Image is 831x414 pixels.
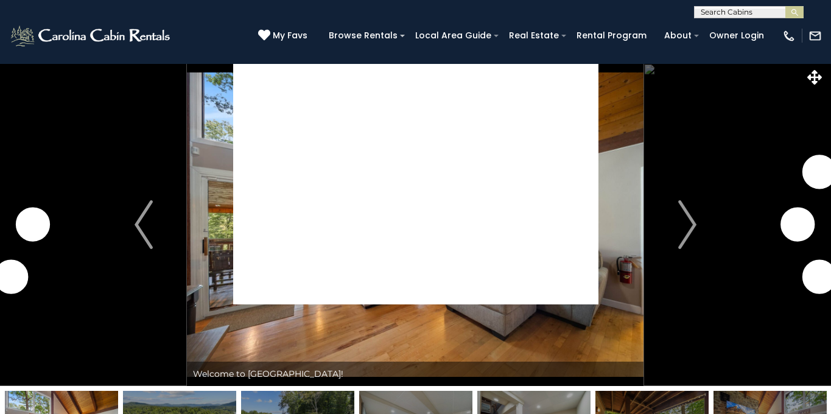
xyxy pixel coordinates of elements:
[100,63,187,386] button: Previous
[503,26,565,45] a: Real Estate
[258,29,310,43] a: My Favs
[658,26,698,45] a: About
[409,26,497,45] a: Local Area Guide
[273,29,307,42] span: My Favs
[323,26,404,45] a: Browse Rentals
[808,29,822,43] img: mail-regular-white.png
[570,26,653,45] a: Rental Program
[678,200,696,249] img: arrow
[135,200,153,249] img: arrow
[9,24,174,48] img: White-1-2.png
[644,63,731,386] button: Next
[703,26,770,45] a: Owner Login
[233,61,598,304] img: blank image
[782,29,796,43] img: phone-regular-white.png
[187,362,643,386] div: Welcome to [GEOGRAPHIC_DATA]!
